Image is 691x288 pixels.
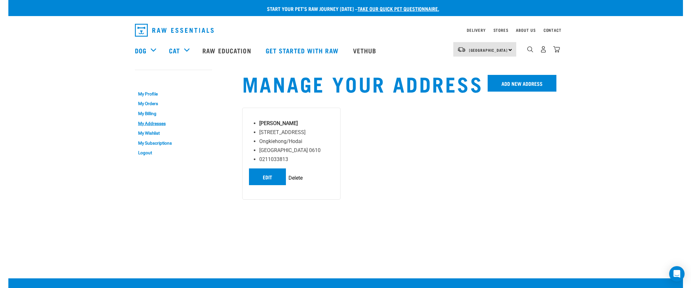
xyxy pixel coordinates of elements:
a: My Account [135,76,166,79]
a: About Us [516,29,536,31]
img: home-icon@2x.png [553,46,560,53]
a: My Profile [135,89,212,99]
a: Dog [135,46,146,55]
img: van-moving.png [457,47,466,52]
img: home-icon-1@2x.png [527,46,533,52]
a: Delivery [467,29,485,31]
strong: [PERSON_NAME] [259,120,298,126]
input: Delete [288,174,303,182]
a: Cat [169,46,180,55]
li: [STREET_ADDRESS] [259,129,334,136]
a: My Addresses [135,119,212,129]
a: Add New Address [488,75,556,92]
a: Get started with Raw [259,38,347,63]
h1: Manage your address [242,72,483,95]
a: My Wishlist [135,128,212,138]
nav: dropdown navigation [8,38,683,63]
a: Vethub [347,38,385,63]
nav: dropdown navigation [130,21,562,39]
a: My Orders [135,99,212,109]
a: My Subscriptions [135,138,212,148]
a: take our quick pet questionnaire. [358,7,439,10]
img: Raw Essentials Logo [135,24,214,37]
a: Raw Education [196,38,259,63]
a: Edit [249,168,286,185]
a: Logout [135,148,212,158]
li: [GEOGRAPHIC_DATA] 0610 [259,147,334,154]
a: My Billing [135,109,212,119]
a: Contact [544,29,562,31]
a: Stores [493,29,509,31]
li: 0211033813 [259,156,334,163]
img: user.png [540,46,547,53]
p: Start your pet’s raw journey [DATE] – [13,5,688,13]
div: Open Intercom Messenger [669,266,685,282]
li: Ongkiehong/Hodai [259,138,334,145]
span: [GEOGRAPHIC_DATA] [469,49,508,51]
